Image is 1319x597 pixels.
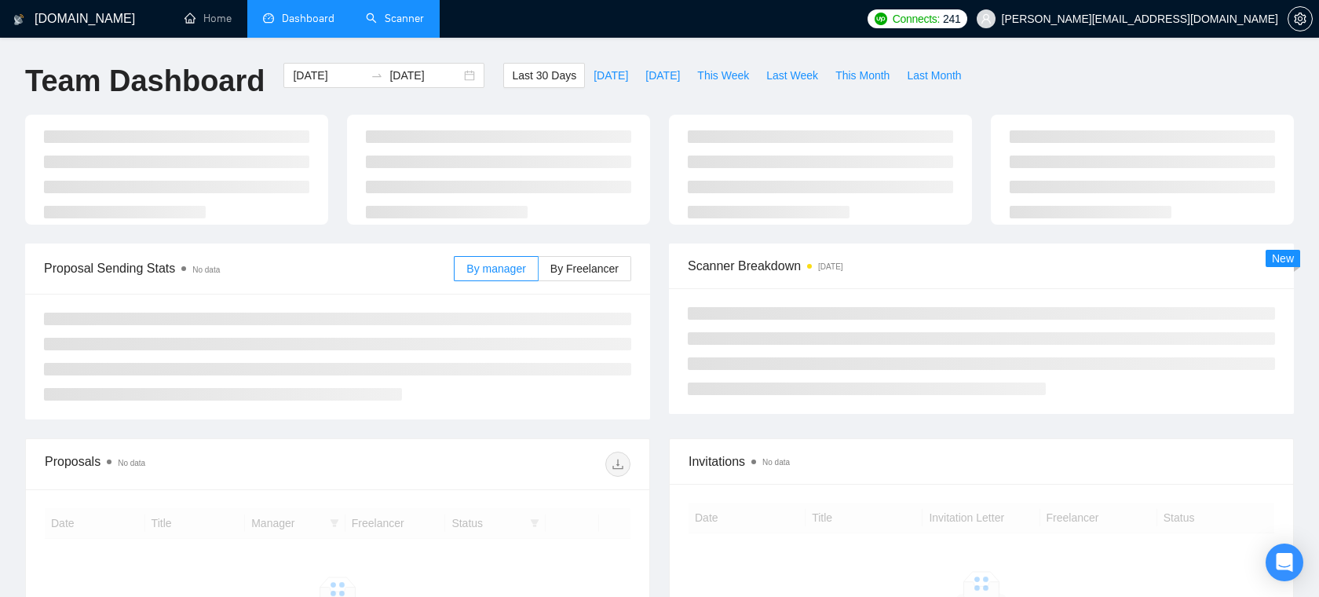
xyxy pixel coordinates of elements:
span: 241 [943,10,960,27]
span: No data [192,266,220,274]
span: swap-right [371,69,383,82]
h1: Team Dashboard [25,63,265,100]
span: to [371,69,383,82]
span: Invitations [689,452,1274,471]
span: user [981,13,992,24]
img: upwork-logo.png [875,13,887,25]
button: setting [1288,6,1313,31]
button: This Week [689,63,758,88]
a: homeHome [185,12,232,25]
span: No data [762,458,790,467]
button: [DATE] [637,63,689,88]
div: Proposals [45,452,338,477]
span: Last 30 Days [512,67,576,84]
span: [DATE] [594,67,628,84]
span: Scanner Breakdown [688,256,1275,276]
a: setting [1288,13,1313,25]
span: Dashboard [282,12,334,25]
span: Last Month [907,67,961,84]
button: Last 30 Days [503,63,585,88]
time: [DATE] [818,262,842,271]
input: Start date [293,67,364,84]
span: Proposal Sending Stats [44,258,454,278]
span: This Week [697,67,749,84]
span: setting [1288,13,1312,25]
span: New [1272,252,1294,265]
span: Connects: [893,10,940,27]
input: End date [389,67,461,84]
button: [DATE] [585,63,637,88]
button: Last Week [758,63,827,88]
span: By Freelancer [550,262,619,275]
a: searchScanner [366,12,424,25]
span: By manager [466,262,525,275]
span: dashboard [263,13,274,24]
div: Open Intercom Messenger [1266,544,1303,581]
span: [DATE] [645,67,680,84]
button: This Month [827,63,898,88]
span: This Month [835,67,890,84]
span: No data [118,459,145,467]
button: Last Month [898,63,970,88]
span: Last Week [766,67,818,84]
img: logo [13,7,24,32]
